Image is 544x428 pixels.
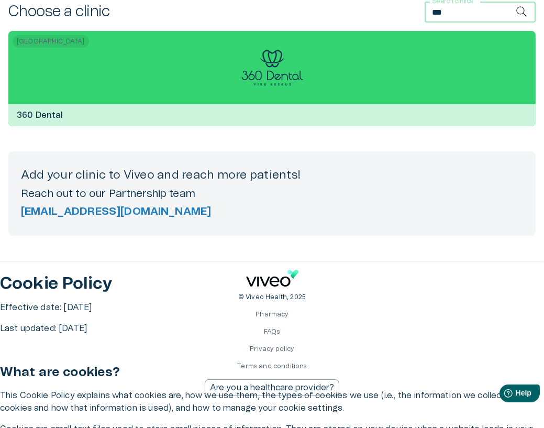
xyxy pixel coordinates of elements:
[205,379,340,396] a: Send email to partnership request to viveo
[238,293,306,302] p: © Viveo Health, 2025
[8,31,536,126] a: [GEOGRAPHIC_DATA]360 Dental logo360 Dental
[237,363,307,369] a: Terms and conditions
[8,3,110,21] h2: Choose a clinic
[241,50,303,86] img: 360 Dental logo
[462,380,544,410] iframe: Help widget launcher
[264,328,280,335] a: FAQs
[205,379,340,396] div: Are you a healthcare provider?
[21,205,523,219] a: Send partnership email to viveo
[8,101,72,129] h6: 360 Dental
[21,168,523,182] h4: Add your clinic to Viveo and reach more patients!
[246,270,298,291] a: Navigate to home page
[250,346,294,352] a: Privacy policy
[210,381,335,394] p: Are you a healthcare provider?
[21,187,523,201] h5: Reach out to our Partnership team
[256,311,288,317] a: Pharmacy
[21,205,523,219] h5: [EMAIL_ADDRESS][DOMAIN_NAME]
[13,37,89,46] span: [GEOGRAPHIC_DATA]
